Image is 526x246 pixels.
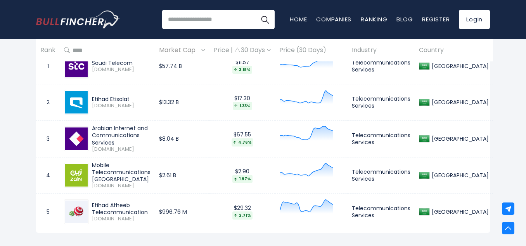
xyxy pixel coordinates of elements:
[155,194,209,230] td: $996.76 M
[36,10,120,28] img: Bullfincher logo
[92,183,151,189] span: [DOMAIN_NAME]
[430,208,489,215] div: [GEOGRAPHIC_DATA]
[290,15,307,23] a: Home
[36,120,60,157] td: 3
[430,172,489,179] div: [GEOGRAPHIC_DATA]
[36,84,60,120] td: 2
[214,59,271,74] div: $11.57
[348,157,415,194] td: Telecommunications Services
[92,66,151,73] span: [DOMAIN_NAME]
[422,15,450,23] a: Register
[232,175,253,183] div: 1.97%
[92,202,151,216] div: Etihad Atheeb Telecommunication
[155,84,209,120] td: $13.32 B
[92,216,151,222] span: [DOMAIN_NAME]
[36,48,60,84] td: 1
[92,96,151,103] div: Etihad Etisalat
[155,120,209,157] td: $8.04 B
[459,10,490,29] a: Login
[348,120,415,157] td: Telecommunications Services
[430,135,489,142] div: [GEOGRAPHIC_DATA]
[348,48,415,84] td: Telecommunications Services
[214,131,271,146] div: $67.55
[65,91,88,113] img: 7020.SR.png
[232,66,252,74] div: 3.19%
[233,102,252,110] div: 1.33%
[159,44,199,56] span: Market Cap
[65,55,88,77] img: 7010.SR.png
[36,39,60,62] th: Rank
[275,39,348,62] th: Price (30 Days)
[155,48,209,84] td: $57.74 B
[92,162,151,183] div: Mobile Telecommunications [GEOGRAPHIC_DATA]
[430,99,489,106] div: [GEOGRAPHIC_DATA]
[65,201,88,223] img: 7040.SR.png
[36,10,119,28] a: Go to homepage
[348,39,415,62] th: Industry
[255,10,275,29] button: Search
[65,164,88,187] img: 7030.SR.png
[214,46,271,54] div: Price | 30 Days
[155,157,209,194] td: $2.61 B
[361,15,387,23] a: Ranking
[92,146,151,153] span: [DOMAIN_NAME]
[92,125,151,146] div: Arabian Internet and Communications Services
[92,59,151,66] div: Saudi Telecom
[214,95,271,110] div: $17.30
[396,15,413,23] a: Blog
[316,15,351,23] a: Companies
[214,168,271,183] div: $2.90
[65,127,88,150] img: 7202.SR.png
[92,103,151,109] span: [DOMAIN_NAME]
[36,194,60,230] td: 5
[348,84,415,120] td: Telecommunications Services
[36,157,60,194] td: 4
[348,194,415,230] td: Telecommunications Services
[430,63,489,70] div: [GEOGRAPHIC_DATA]
[232,138,253,147] div: 4.76%
[214,204,271,220] div: $29.32
[415,39,493,62] th: Country
[232,211,253,220] div: 2.71%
